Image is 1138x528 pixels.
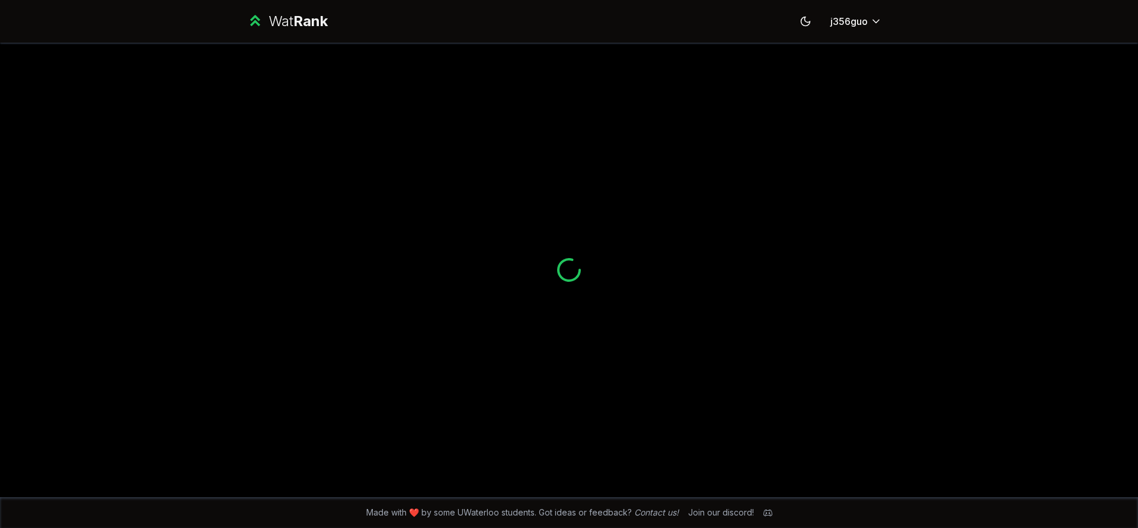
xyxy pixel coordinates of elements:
span: Made with ❤️ by some UWaterloo students. Got ideas or feedback? [366,507,679,519]
a: WatRank [247,12,328,31]
div: Join our discord! [688,507,754,519]
span: Rank [293,12,328,30]
button: j356guo [821,11,891,32]
span: j356guo [830,14,868,28]
div: Wat [268,12,328,31]
a: Contact us! [634,507,679,517]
